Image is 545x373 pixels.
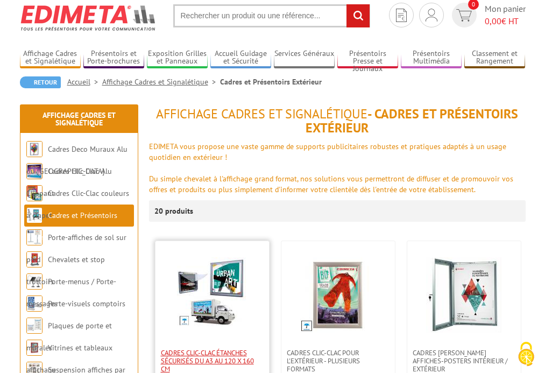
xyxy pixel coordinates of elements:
a: Porte-visuels comptoirs [48,299,125,308]
button: Cookies (fenêtre modale) [507,336,545,373]
input: rechercher [346,4,370,27]
a: Affichage Cadres et Signalétique [43,110,116,128]
a: Services Généraux [274,49,335,67]
span: Cadres [PERSON_NAME] affiches-posters intérieur / extérieur [413,349,515,373]
span: Cadres Clic-Clac étanches sécurisés du A3 au 120 x 160 cm [161,349,264,373]
img: devis rapide [456,9,472,22]
a: Cadres [PERSON_NAME] affiches-posters intérieur / extérieur [407,349,521,373]
a: Cadres et Présentoirs Extérieur [26,210,117,242]
input: Rechercher un produit ou une référence... [173,4,370,27]
li: Cadres et Présentoirs Extérieur [220,76,322,87]
a: Exposition Grilles et Panneaux [147,49,208,67]
span: Affichage Cadres et Signalétique [156,105,367,122]
a: Présentoirs Multimédia [401,49,462,67]
div: EDIMETA vous propose une vaste gamme de supports publicitaires robustes et pratiques adaptés à un... [149,141,526,163]
a: Porte-menus / Porte-messages [26,277,116,308]
a: Cadres Clic-Clac couleurs à clapet [26,188,129,220]
span: € HT [485,15,526,27]
img: Cadres vitrines affiches-posters intérieur / extérieur [426,257,501,333]
a: Cadres Clic-Clac étanches sécurisés du A3 au 120 x 160 cm [155,349,269,373]
img: devis rapide [396,9,407,22]
img: Cadres Clic-Clac étanches sécurisés du A3 au 120 x 160 cm [177,257,247,327]
img: Cadres Clic-Clac pour l'extérieur - PLUSIEURS FORMATS [300,257,376,333]
a: Plaques de porte et murales [26,321,112,353]
a: Classement et Rangement [464,49,525,67]
a: Accueil [67,77,102,87]
a: Retour [20,76,61,88]
a: Affichage Cadres et Signalétique [102,77,220,87]
a: Présentoirs Presse et Journaux [337,49,398,67]
img: Cookies (fenêtre modale) [513,341,540,368]
a: Porte-affiches de sol sur pied [26,233,126,264]
a: Cadres Deco Muraux Alu ou [GEOGRAPHIC_DATA] [26,144,128,176]
img: devis rapide [426,9,437,22]
a: Présentoirs et Porte-brochures [83,49,144,67]
img: Cadres Deco Muraux Alu ou Bois [26,141,43,157]
h1: - Cadres et Présentoirs Extérieur [149,107,526,136]
span: Mon panier [485,3,526,27]
a: Cadres Clic-Clac pour l'extérieur - PLUSIEURS FORMATS [281,349,395,373]
img: Plaques de porte et murales [26,318,43,334]
span: 0,00 [485,16,501,26]
a: Chevalets et stop trottoirs [26,255,105,286]
a: Cadres Clic-Clac Alu Clippant [26,166,112,198]
a: Accueil Guidage et Sécurité [210,49,271,67]
span: Cadres Clic-Clac pour l'extérieur - PLUSIEURS FORMATS [287,349,390,373]
a: devis rapide 0 Mon panier 0,00€ HT [449,3,526,27]
a: Affichage Cadres et Signalétique [20,49,81,67]
div: Du simple chevalet à l'affichage grand format, nos solutions vous permettront de diffuser et de p... [149,173,526,195]
p: 20 produits [154,200,195,222]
